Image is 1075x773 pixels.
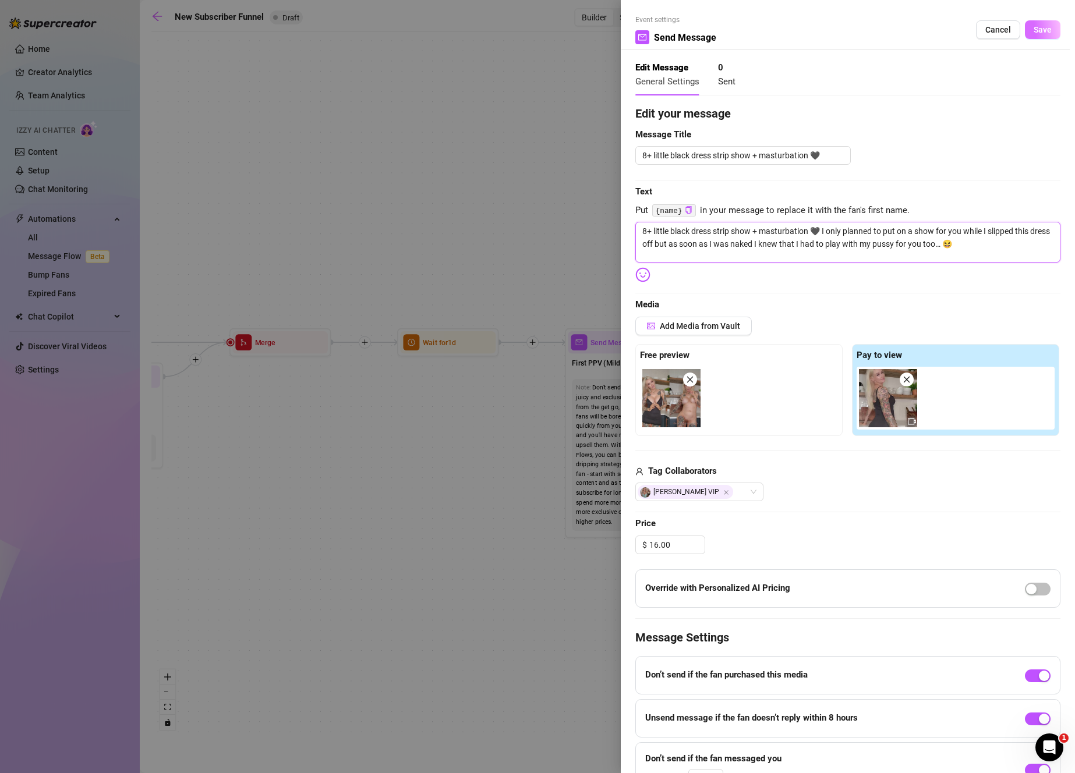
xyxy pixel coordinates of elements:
span: [PERSON_NAME] VIP [638,485,733,499]
span: Save [1034,25,1052,34]
strong: Edit your message [635,107,731,120]
button: Save [1025,20,1060,39]
strong: Override with Personalized AI Pricing [645,583,790,593]
strong: Unsend message if the fan doesn’t reply within 8 hours [645,712,858,723]
img: media [859,369,917,427]
strong: Text [635,186,652,197]
span: picture [647,322,655,330]
strong: Don’t send if the fan messaged you [645,753,782,764]
span: Cancel [985,25,1011,34]
button: Add Media from Vault [635,317,752,335]
span: close [903,375,911,384]
span: Event settings [635,15,716,26]
img: svg%3e [635,267,650,282]
strong: Message Title [635,129,691,140]
button: Cancel [976,20,1020,39]
button: Click to Copy [685,206,692,215]
span: Send Message [654,30,716,45]
span: Add Media from Vault [660,321,740,331]
span: mail [638,33,646,41]
h4: Message Settings [635,629,1060,646]
img: media [642,369,701,427]
strong: Price [635,518,656,529]
span: Close [723,490,729,495]
img: avatar.jpg [640,487,650,498]
span: video-camera [908,417,916,425]
strong: Don’t send if the fan purchased this media [645,669,808,680]
span: General Settings [635,76,699,87]
strong: Free preview [640,350,689,360]
code: {name} [652,204,696,217]
textarea: 8+ little black dress strip show + masturbation 🖤 I only planned to put on a show for you while I... [635,222,1060,263]
span: 1 [1059,733,1069,743]
input: Free [649,536,705,554]
span: Put in your message to replace it with the fan's first name. [635,204,1060,218]
span: close [686,375,694,384]
span: copy [685,206,692,214]
strong: Pay to view [857,350,902,360]
span: user [635,464,643,478]
strong: 0 [718,62,723,73]
span: Sent [718,76,735,87]
strong: Tag Collaborators [648,466,717,476]
strong: Media [635,299,659,310]
textarea: 8+ little black dress strip show + masturbation 🖤 [635,146,851,165]
strong: Edit Message [635,62,688,73]
iframe: Intercom live chat [1035,733,1063,761]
